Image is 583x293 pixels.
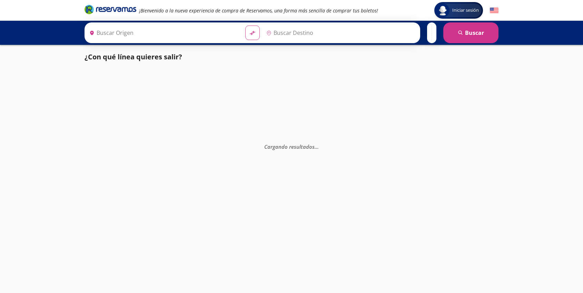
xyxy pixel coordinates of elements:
p: ¿Con qué línea quieres salir? [85,52,182,62]
i: Brand Logo [85,4,136,14]
a: Brand Logo [85,4,136,17]
span: . [317,143,319,150]
button: English [490,6,498,15]
span: . [316,143,317,150]
em: Cargando resultados [264,143,319,150]
span: Iniciar sesión [449,7,482,14]
button: Buscar [443,22,498,43]
input: Buscar Destino [264,24,417,41]
em: ¡Bienvenido a la nueva experiencia de compra de Reservamos, una forma más sencilla de comprar tus... [139,7,378,14]
input: Buscar Origen [87,24,240,41]
span: . [315,143,316,150]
